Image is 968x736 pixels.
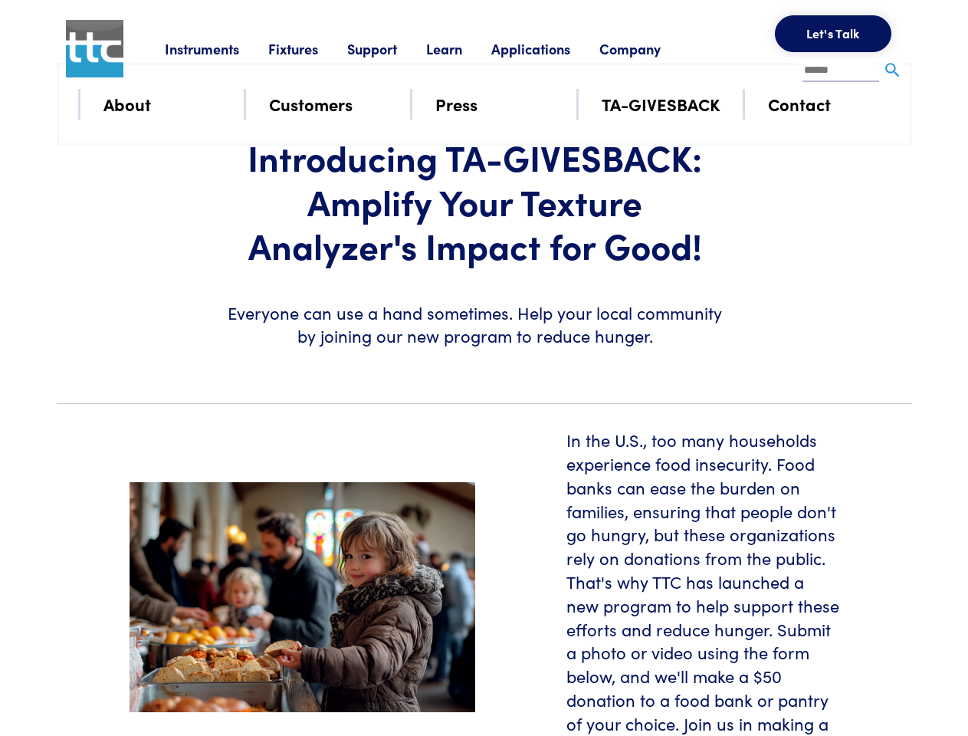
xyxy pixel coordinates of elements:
[103,90,151,117] a: About
[224,301,727,349] h6: Everyone can use a hand sometimes. Help your local community by joining our new program to reduce...
[224,135,727,268] h1: Introducing TA-GIVESBACK: Amplify Your Texture Analyzer's Impact for Good!
[66,20,123,77] img: ttc_logo_1x1_v1.0.png
[775,15,891,52] button: Let's Talk
[602,90,720,117] a: TA-GIVESBACK
[491,39,599,58] a: Applications
[269,90,353,117] a: Customers
[130,482,475,713] img: food-pantry-header.jpeg
[435,90,477,117] a: Press
[426,39,491,58] a: Learn
[268,39,347,58] a: Fixtures
[599,39,690,58] a: Company
[347,39,426,58] a: Support
[768,90,831,117] a: Contact
[165,39,268,58] a: Instruments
